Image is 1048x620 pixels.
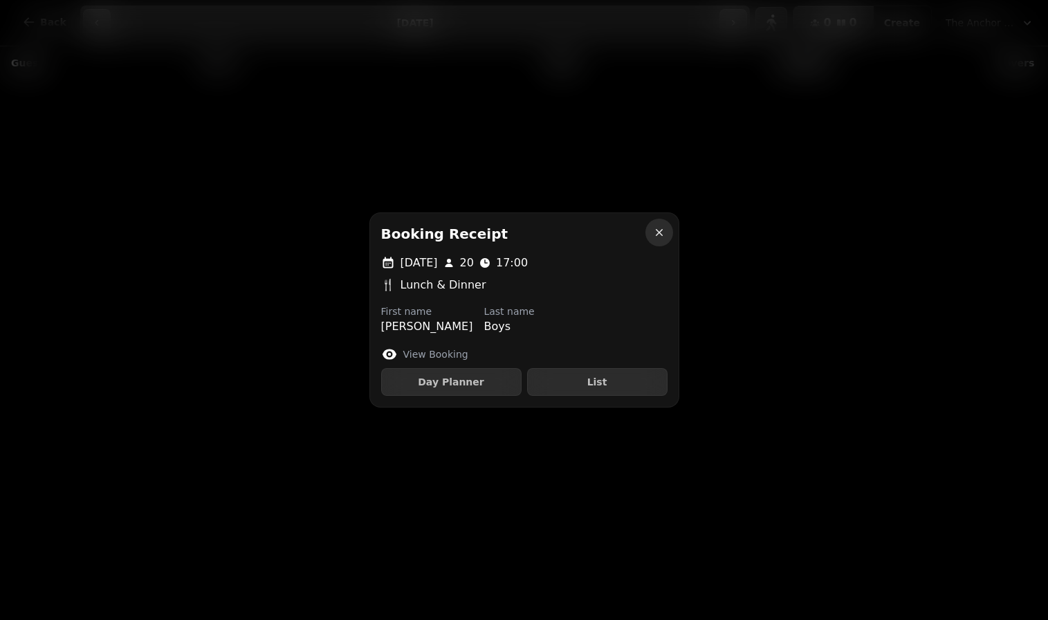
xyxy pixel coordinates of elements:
p: [DATE] [401,255,438,271]
button: Day Planner [381,368,522,396]
p: Boys [484,318,534,335]
p: 🍴 [381,277,395,293]
label: First name [381,304,473,318]
p: Lunch & Dinner [401,277,486,293]
span: Day Planner [393,377,510,387]
label: View Booking [403,347,468,361]
p: [PERSON_NAME] [381,318,473,335]
button: List [527,368,668,396]
label: Last name [484,304,534,318]
h2: Booking receipt [381,224,508,244]
p: 20 [460,255,474,271]
p: 17:00 [496,255,528,271]
span: List [539,377,656,387]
